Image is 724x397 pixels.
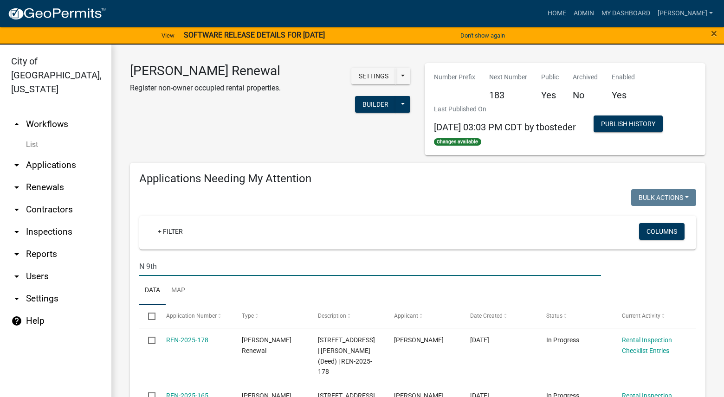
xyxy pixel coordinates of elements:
a: My Dashboard [598,5,654,22]
button: Bulk Actions [631,189,696,206]
a: Admin [570,5,598,22]
h5: Yes [541,90,559,101]
p: Number Prefix [434,72,475,82]
datatable-header-cell: Type [233,305,309,327]
i: arrow_drop_down [11,271,22,282]
span: [DATE] 03:03 PM CDT by tbosteder [434,122,576,133]
button: Close [711,28,717,39]
a: Home [544,5,570,22]
input: Search for applications [139,257,601,276]
button: Settings [351,68,396,84]
p: Last Published On [434,104,576,114]
h5: Yes [612,90,635,101]
span: Rental Registration Renewal [242,336,291,354]
button: Builder [355,96,396,113]
wm-modal-confirm: Workflow Publish History [594,121,663,128]
h3: [PERSON_NAME] Renewal [130,63,281,79]
p: Next Number [489,72,527,82]
i: arrow_drop_up [11,119,22,130]
button: Publish History [594,115,663,132]
span: Type [242,313,254,319]
a: Data [139,276,166,306]
span: × [711,27,717,40]
i: arrow_drop_down [11,204,22,215]
datatable-header-cell: Select [139,305,157,327]
h4: Applications Needing My Attention [139,172,696,186]
p: Public [541,72,559,82]
p: Register non-owner occupied rental properties. [130,83,281,94]
span: Description [318,313,346,319]
a: Rental Inspection Checklist Entries [622,336,672,354]
i: help [11,315,22,327]
h5: No [573,90,598,101]
span: Changes available [434,138,481,146]
button: Columns [639,223,685,240]
datatable-header-cell: Description [309,305,385,327]
i: arrow_drop_down [11,293,22,304]
datatable-header-cell: Date Created [461,305,537,327]
span: 09/24/2025 [470,336,489,344]
datatable-header-cell: Application Number [157,305,233,327]
span: Date Created [470,313,503,319]
a: + Filter [150,223,190,240]
a: [PERSON_NAME] [654,5,717,22]
datatable-header-cell: Status [537,305,613,327]
span: Status [546,313,562,319]
span: 1526 W EUCLID AVE | LINDSTROM, NICHOLAS E (Deed) | REN-2025-178 [318,336,375,375]
strong: SOFTWARE RELEASE DETAILS FOR [DATE] [184,31,325,39]
datatable-header-cell: Current Activity [613,305,689,327]
span: In Progress [546,336,579,344]
span: Applicant [394,313,418,319]
i: arrow_drop_down [11,249,22,260]
span: Application Number [166,313,217,319]
h5: 183 [489,90,527,101]
button: Don't show again [457,28,509,43]
span: Current Activity [622,313,660,319]
a: Map [166,276,191,306]
p: Archived [573,72,598,82]
datatable-header-cell: Applicant [385,305,461,327]
a: View [158,28,178,43]
span: Amy Hernandez [394,336,444,344]
i: arrow_drop_down [11,182,22,193]
i: arrow_drop_down [11,160,22,171]
p: Enabled [612,72,635,82]
i: arrow_drop_down [11,226,22,237]
a: REN-2025-178 [166,336,208,344]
